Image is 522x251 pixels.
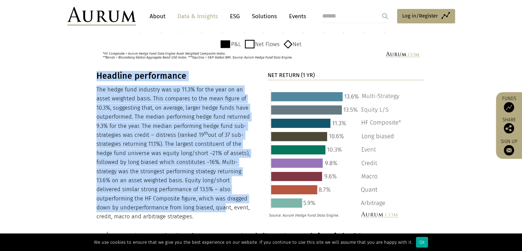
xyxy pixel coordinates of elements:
span: sub-strategy [128,232,165,240]
input: Submit [378,9,392,23]
h3: Headline performance [96,71,253,81]
a: Sign up [499,139,519,155]
a: Events [286,10,306,23]
img: Access Funds [504,102,514,112]
a: Data & Insights [174,10,221,23]
a: Solutions [248,10,280,23]
img: Sign up to our newsletter [504,145,514,155]
div: Share [499,118,519,133]
img: Aurum [67,7,136,25]
span: Log in/Register [402,12,438,20]
p: The hedge fund industry was up 11.3% for the year on an asset weighted basis. This compares to th... [96,85,253,221]
a: Funds [499,96,519,112]
a: Log in/Register [397,9,455,23]
a: ESG [227,10,243,23]
strong: NET RETURN (1 YR) [268,72,315,78]
sup: th [204,131,208,136]
div: Ok [416,237,428,248]
img: Share this post [504,123,514,133]
a: About [146,10,169,23]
